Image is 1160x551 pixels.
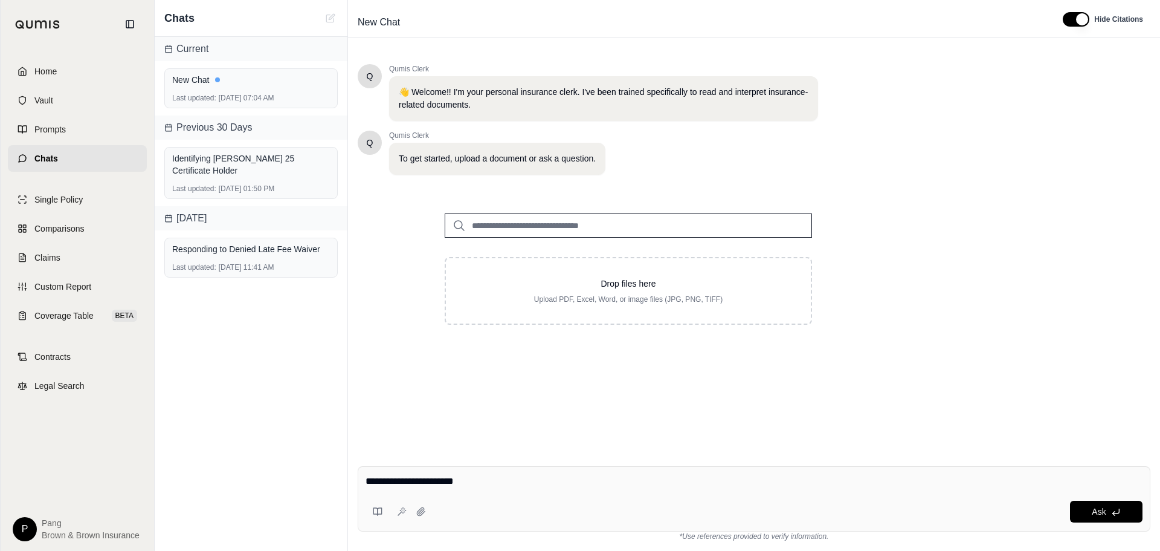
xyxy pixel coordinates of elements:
span: Hide Citations [1094,15,1143,24]
span: Hello [367,70,373,82]
span: Prompts [34,123,66,135]
span: Contracts [34,351,71,363]
span: Pang [42,517,140,529]
a: Chats [8,145,147,172]
p: To get started, upload a document or ask a question. [399,152,596,165]
span: Qumis Clerk [389,64,818,74]
span: Last updated: [172,93,216,103]
span: Vault [34,94,53,106]
div: Previous 30 Days [155,116,347,140]
a: Custom Report [8,273,147,300]
div: New Chat [172,74,330,86]
div: Identifying [PERSON_NAME] 25 Certificate Holder [172,152,330,177]
span: Claims [34,252,60,264]
div: Edit Title [353,13,1048,32]
span: Chats [164,10,195,27]
a: Legal Search [8,373,147,399]
a: Home [8,58,147,85]
button: Ask [1070,501,1142,523]
div: Responding to Denied Late Fee Waiver [172,243,330,255]
div: Current [155,37,347,61]
div: [DATE] 11:41 AM [172,262,330,272]
a: Single Policy [8,186,147,213]
a: Prompts [8,116,147,143]
a: Coverage TableBETA [8,302,147,329]
div: *Use references provided to verify information. [358,532,1150,541]
span: Last updated: [172,262,216,272]
span: BETA [112,310,137,322]
span: Home [34,65,57,77]
div: [DATE] 01:50 PM [172,184,330,194]
p: Drop files here [465,278,791,290]
span: Last updated: [172,184,216,194]
p: 👋 Welcome!! I'm your personal insurance clerk. I've been trained specifically to read and interpr... [399,86,808,111]
span: Hello [367,137,373,149]
div: [DATE] [155,206,347,230]
div: [DATE] 07:04 AM [172,93,330,103]
a: Claims [8,244,147,271]
span: Brown & Brown Insurance [42,529,140,541]
button: New Chat [323,11,338,25]
span: Single Policy [34,194,83,206]
span: New Chat [353,13,405,32]
span: Comparisons [34,223,84,235]
span: Coverage Table [34,310,94,322]
a: Contracts [8,344,147,370]
span: Chats [34,152,58,165]
a: Vault [8,87,147,114]
span: Qumis Clerk [389,131,605,140]
span: Legal Search [34,380,85,392]
button: Collapse sidebar [120,15,140,34]
img: Qumis Logo [15,20,60,29]
a: Comparisons [8,215,147,242]
div: P [13,517,37,541]
span: Ask [1092,507,1106,517]
p: Upload PDF, Excel, Word, or image files (JPG, PNG, TIFF) [465,295,791,304]
span: Custom Report [34,281,91,293]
